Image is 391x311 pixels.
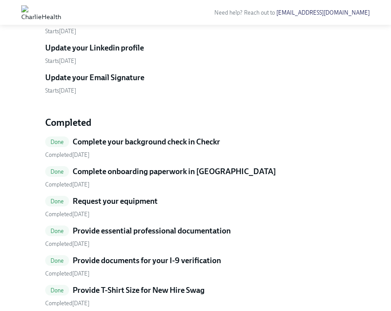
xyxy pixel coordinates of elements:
[45,43,346,65] a: Update your Linkedin profileStarts[DATE]
[45,87,76,94] span: Monday, October 20th 2025, 7:00 am
[45,166,346,189] a: DoneComplete onboarding paperwork in [GEOGRAPHIC_DATA] Completed[DATE]
[45,198,70,205] span: Done
[45,58,76,64] span: Monday, October 20th 2025, 7:00 am
[45,241,89,247] span: Friday, October 3rd 2025, 9:48 am
[45,285,346,307] a: DoneProvide T-Shirt Size for New Hire Swag Completed[DATE]
[45,72,144,83] h5: Update your Email Signature
[21,5,61,19] img: CharlieHealth
[73,285,205,295] h5: Provide T-Shirt Size for New Hire Swag
[45,168,70,175] span: Done
[73,136,220,147] h5: Complete your background check in Checkr
[73,255,221,266] h5: Provide documents for your I-9 verification
[45,257,70,264] span: Done
[45,152,89,158] span: Thursday, October 2nd 2025, 8:08 am
[73,196,158,206] h5: Request your equipment
[45,116,346,129] h4: Completed
[45,72,346,95] a: Update your Email SignatureStarts[DATE]
[45,228,70,234] span: Done
[45,28,76,35] span: Monday, October 20th 2025, 7:00 am
[45,136,346,159] a: DoneComplete your background check in Checkr Completed[DATE]
[214,9,370,16] span: Need help? Reach out to
[276,9,370,16] a: [EMAIL_ADDRESS][DOMAIN_NAME]
[45,181,89,188] span: Thursday, October 2nd 2025, 11:53 am
[45,270,89,277] span: Thursday, October 2nd 2025, 8:48 am
[45,287,70,294] span: Done
[45,211,89,218] span: Thursday, October 2nd 2025, 8:08 am
[45,139,70,145] span: Done
[45,300,89,307] span: Thursday, October 2nd 2025, 8:24 am
[73,225,231,236] h5: Provide essential professional documentation
[45,255,346,278] a: DoneProvide documents for your I-9 verification Completed[DATE]
[45,43,144,53] h5: Update your Linkedin profile
[73,166,276,177] h5: Complete onboarding paperwork in [GEOGRAPHIC_DATA]
[45,196,346,218] a: DoneRequest your equipment Completed[DATE]
[45,225,346,248] a: DoneProvide essential professional documentation Completed[DATE]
